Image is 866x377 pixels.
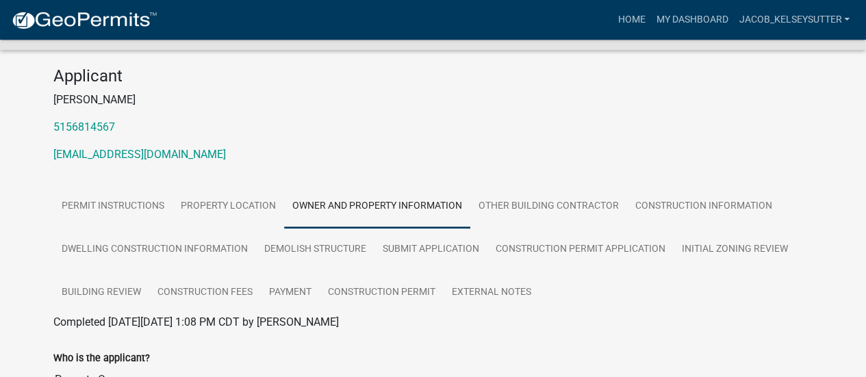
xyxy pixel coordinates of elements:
[173,185,284,229] a: Property Location
[53,66,813,86] h4: Applicant
[256,228,374,272] a: Demolish Structure
[470,185,627,229] a: Other Building Contractor
[53,271,149,315] a: Building Review
[149,271,261,315] a: Construction Fees
[650,7,733,33] a: My Dashboard
[53,354,150,363] label: Who is the applicant?
[374,228,487,272] a: Submit Application
[53,315,339,328] span: Completed [DATE][DATE] 1:08 PM CDT by [PERSON_NAME]
[612,7,650,33] a: Home
[487,228,674,272] a: Construction Permit Application
[674,228,796,272] a: Initial Zoning Review
[261,271,320,315] a: Payment
[53,92,813,108] p: [PERSON_NAME]
[53,185,173,229] a: Permit Instructions
[284,185,470,229] a: Owner and Property Information
[53,228,256,272] a: Dwelling Construction Information
[444,271,539,315] a: External Notes
[627,185,780,229] a: Construction Information
[53,120,115,133] a: 5156814567
[320,271,444,315] a: Construction Permit
[53,148,226,161] a: [EMAIL_ADDRESS][DOMAIN_NAME]
[733,7,855,33] a: jacob_kelseysutter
